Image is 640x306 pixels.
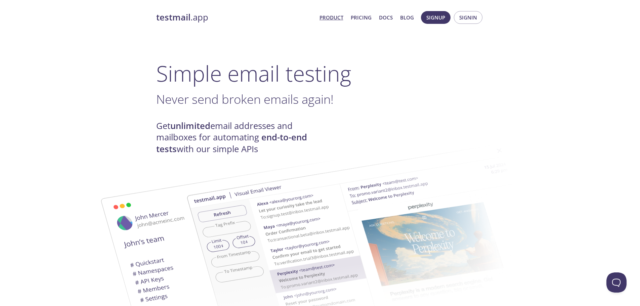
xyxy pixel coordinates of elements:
span: Signup [426,13,445,22]
h4: Get email addresses and mailboxes for automating with our simple APIs [156,120,320,155]
a: testmail.app [156,12,314,23]
span: Never send broken emails again! [156,91,334,107]
button: Signup [421,11,451,24]
iframe: Help Scout Beacon - Open [606,272,627,293]
a: Pricing [351,13,372,22]
h1: Simple email testing [156,60,484,86]
button: Signin [454,11,482,24]
strong: testmail [156,11,190,23]
span: Signin [459,13,477,22]
a: Product [319,13,343,22]
strong: unlimited [170,120,210,132]
a: Docs [379,13,393,22]
a: Blog [400,13,414,22]
strong: end-to-end tests [156,131,307,155]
